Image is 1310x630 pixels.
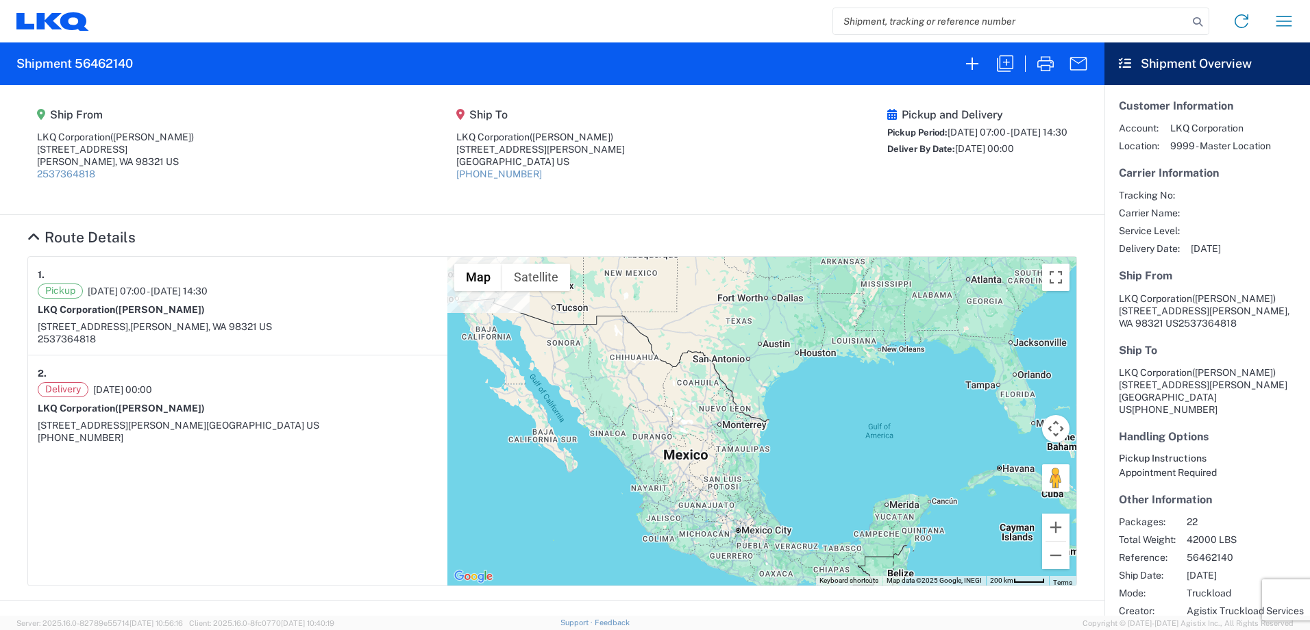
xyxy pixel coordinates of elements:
[456,108,625,121] h5: Ship To
[37,168,95,179] a: 2537364818
[1119,569,1176,581] span: Ship Date:
[1119,605,1176,617] span: Creator:
[1104,42,1310,85] header: Shipment Overview
[1042,264,1070,291] button: Toggle fullscreen view
[887,127,948,138] span: Pickup Period:
[88,285,208,297] span: [DATE] 07:00 - [DATE] 14:30
[37,131,194,143] div: LKQ Corporation
[1042,464,1070,492] button: Drag Pegman onto the map to open Street View
[595,618,630,627] a: Feedback
[16,55,133,72] h2: Shipment 56462140
[130,321,272,332] span: [PERSON_NAME], WA 98321 US
[1119,292,1296,329] address: [PERSON_NAME], WA 98321 US
[1119,207,1180,219] span: Carrier Name:
[1119,453,1296,464] h6: Pickup Instructions
[1119,305,1209,316] span: [STREET_ADDRESS]
[38,266,45,283] strong: 1.
[454,264,502,291] button: Show street map
[38,283,83,299] span: Pickup
[955,143,1014,154] span: [DATE] 00:00
[1119,189,1180,201] span: Tracking No:
[37,143,194,155] div: [STREET_ADDRESS]
[456,131,625,143] div: LKQ Corporation
[1191,242,1221,255] span: [DATE]
[129,619,183,627] span: [DATE] 10:56:16
[38,333,438,345] div: 2537364818
[502,264,570,291] button: Show satellite imagery
[281,619,334,627] span: [DATE] 10:40:19
[1119,242,1180,255] span: Delivery Date:
[38,382,88,397] span: Delivery
[1119,551,1176,564] span: Reference:
[1042,514,1070,541] button: Zoom in
[1119,166,1296,179] h5: Carrier Information
[451,568,496,585] img: Google
[1187,569,1304,581] span: [DATE]
[1119,140,1159,152] span: Location:
[38,420,206,431] span: [STREET_ADDRESS][PERSON_NAME]
[530,131,613,142] span: ([PERSON_NAME])
[887,144,955,154] span: Deliver By Date:
[990,577,1013,584] span: 200 km
[456,155,625,168] div: [GEOGRAPHIC_DATA] US
[1192,367,1276,378] span: ([PERSON_NAME])
[1119,430,1296,443] h5: Handling Options
[37,155,194,168] div: [PERSON_NAME], WA 98321 US
[1170,122,1271,134] span: LKQ Corporation
[93,383,152,396] span: [DATE] 00:00
[1119,516,1176,528] span: Packages:
[986,576,1049,585] button: Map Scale: 200 km per 42 pixels
[1170,140,1271,152] span: 9999 - Master Location
[1132,404,1218,415] span: [PHONE_NUMBER]
[1187,551,1304,564] span: 56462140
[1187,533,1304,546] span: 42000 LBS
[38,365,47,382] strong: 2.
[16,619,183,627] span: Server: 2025.16.0-82789e55714
[1042,542,1070,569] button: Zoom out
[1192,293,1276,304] span: ([PERSON_NAME])
[1187,605,1304,617] span: Agistix Truckload Services
[1119,366,1296,416] address: [GEOGRAPHIC_DATA] US
[38,403,205,414] strong: LKQ Corporation
[1053,579,1072,586] a: Terms
[1119,293,1192,304] span: LKQ Corporation
[1119,466,1296,479] div: Appointment Required
[887,108,1067,121] h5: Pickup and Delivery
[560,618,595,627] a: Support
[1119,367,1287,390] span: LKQ Corporation [STREET_ADDRESS][PERSON_NAME]
[1119,225,1180,237] span: Service Level:
[1119,269,1296,282] h5: Ship From
[451,568,496,585] a: Open this area in Google Maps (opens a new window)
[189,619,334,627] span: Client: 2025.16.0-8fc0770
[38,431,438,444] div: [PHONE_NUMBER]
[887,577,982,584] span: Map data ©2025 Google, INEGI
[1119,99,1296,112] h5: Customer Information
[1119,122,1159,134] span: Account:
[38,321,130,332] span: [STREET_ADDRESS],
[456,168,542,179] a: [PHONE_NUMBER]
[27,229,136,246] a: Hide Details
[37,108,194,121] h5: Ship From
[206,420,319,431] span: [GEOGRAPHIC_DATA] US
[1119,344,1296,357] h5: Ship To
[833,8,1188,34] input: Shipment, tracking or reference number
[38,304,205,315] strong: LKQ Corporation
[110,131,194,142] span: ([PERSON_NAME])
[1119,533,1176,546] span: Total Weight:
[1178,318,1237,329] span: 2537364818
[1083,617,1294,629] span: Copyright © [DATE]-[DATE] Agistix Inc., All Rights Reserved
[1042,415,1070,442] button: Map camera controls
[1187,516,1304,528] span: 22
[115,304,205,315] span: ([PERSON_NAME])
[1187,587,1304,599] span: Truckload
[948,127,1067,138] span: [DATE] 07:00 - [DATE] 14:30
[115,403,205,414] span: ([PERSON_NAME])
[456,143,625,155] div: [STREET_ADDRESS][PERSON_NAME]
[1119,493,1296,506] h5: Other Information
[819,576,878,585] button: Keyboard shortcuts
[1119,587,1176,599] span: Mode:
